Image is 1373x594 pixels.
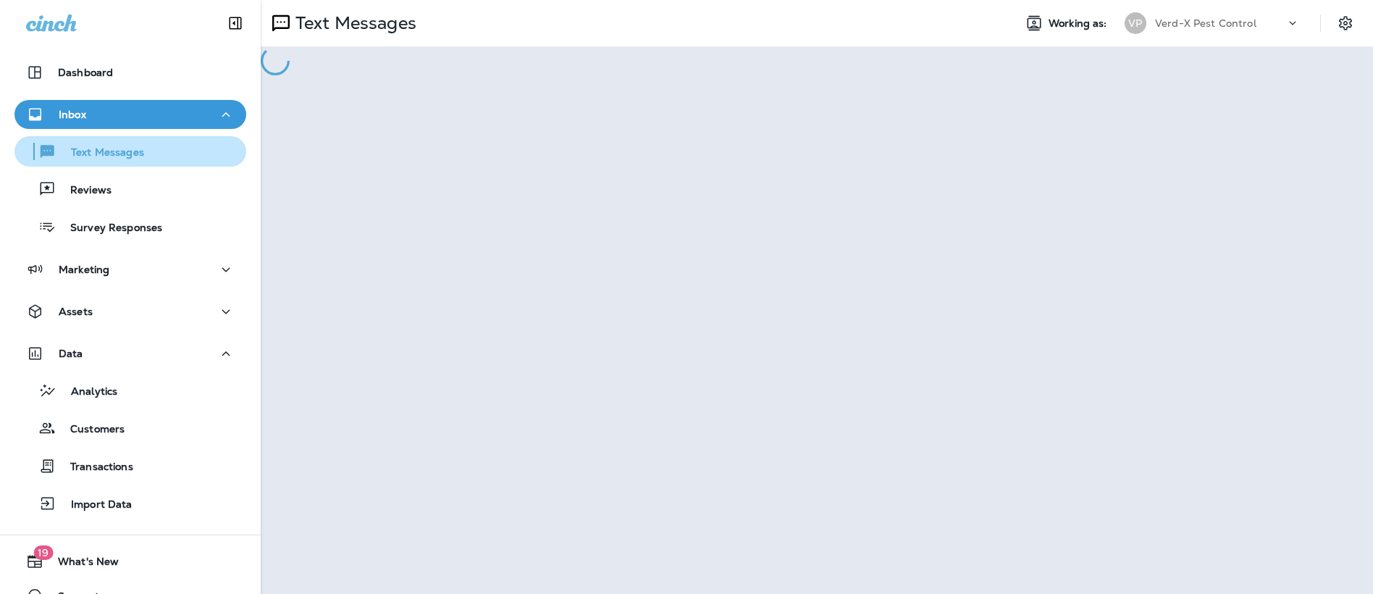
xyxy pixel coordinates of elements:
[1155,17,1256,29] p: Verd-X Pest Control
[14,174,246,204] button: Reviews
[14,212,246,242] button: Survey Responses
[33,545,53,560] span: 19
[14,547,246,576] button: 19What's New
[59,348,83,359] p: Data
[14,255,246,284] button: Marketing
[14,375,246,406] button: Analytics
[56,498,133,512] p: Import Data
[1049,17,1110,30] span: Working as:
[59,306,93,317] p: Assets
[14,413,246,443] button: Customers
[14,488,246,519] button: Import Data
[14,100,246,129] button: Inbox
[56,385,117,399] p: Analytics
[14,339,246,368] button: Data
[56,222,162,235] p: Survey Responses
[59,264,109,275] p: Marketing
[58,67,113,78] p: Dashboard
[290,12,416,34] p: Text Messages
[14,451,246,481] button: Transactions
[59,109,86,120] p: Inbox
[56,423,125,437] p: Customers
[14,58,246,87] button: Dashboard
[56,461,133,474] p: Transactions
[1332,10,1359,36] button: Settings
[215,9,256,38] button: Collapse Sidebar
[43,556,119,573] span: What's New
[56,146,144,160] p: Text Messages
[14,136,246,167] button: Text Messages
[14,297,246,326] button: Assets
[56,184,112,198] p: Reviews
[1125,12,1146,34] div: VP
